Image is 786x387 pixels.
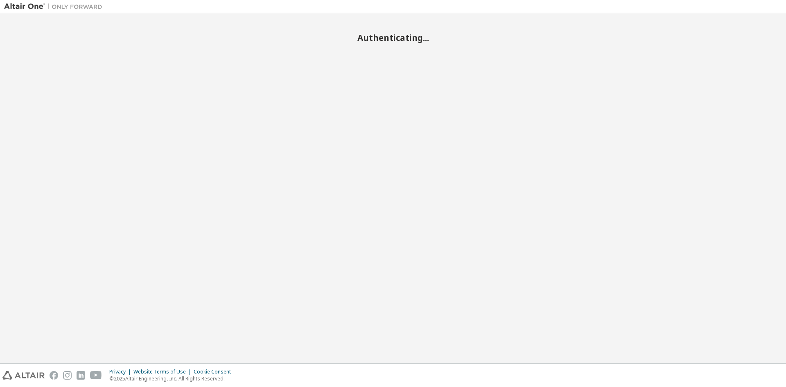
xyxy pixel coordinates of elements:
[2,371,45,380] img: altair_logo.svg
[109,375,236,382] p: © 2025 Altair Engineering, Inc. All Rights Reserved.
[4,2,106,11] img: Altair One
[50,371,58,380] img: facebook.svg
[194,369,236,375] div: Cookie Consent
[90,371,102,380] img: youtube.svg
[63,371,72,380] img: instagram.svg
[109,369,133,375] div: Privacy
[4,32,782,43] h2: Authenticating...
[77,371,85,380] img: linkedin.svg
[133,369,194,375] div: Website Terms of Use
